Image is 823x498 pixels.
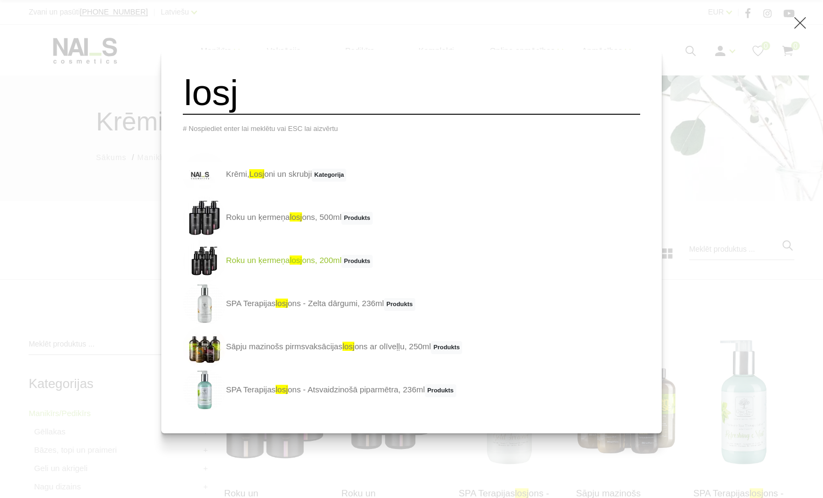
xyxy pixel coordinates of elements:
[312,169,346,182] span: Kategorija
[183,282,415,326] a: SPA Terapijaslosjons - Zelta dārgumi, 236mlProdukts
[425,384,456,397] span: Produkts
[183,369,456,412] a: SPA Terapijaslosjons - Atsvaidzinošā piparmētra, 236mlProdukts
[183,124,338,133] span: # Nospiediet enter lai meklētu vai ESC lai aizvērtu
[341,212,373,225] span: Produkts
[290,212,302,222] span: losj
[183,239,373,282] a: Roku un ķermeņalosjons, 200mlProdukts
[249,169,264,178] span: losj
[276,385,288,394] span: losj
[341,255,373,268] span: Produkts
[290,255,302,265] span: losj
[183,326,462,369] a: Sāpju mazinošs pirmsvaksācijaslosjons ar olīveļļu, 250mlProdukts
[276,299,288,308] span: losj
[342,342,355,351] span: losj
[183,153,346,196] a: Krēmi,losjoni un skrubjiKategorija
[431,341,462,354] span: Produkts
[384,298,415,311] span: Produkts
[183,71,640,115] input: Meklēt produktus ...
[183,196,373,239] a: Roku un ķermeņalosjons, 500mlProdukts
